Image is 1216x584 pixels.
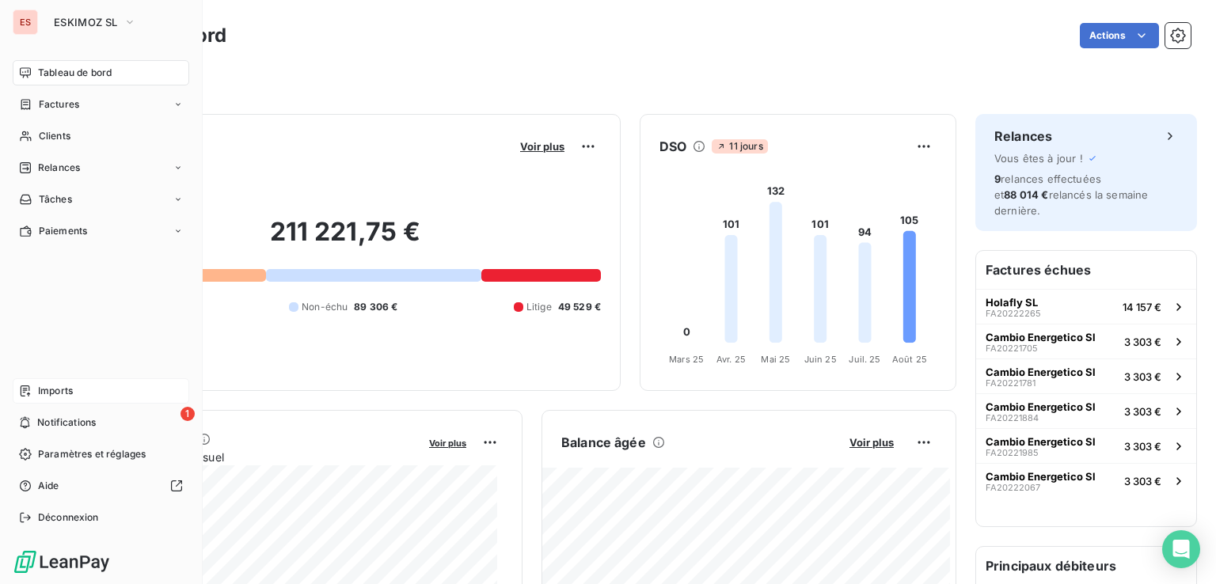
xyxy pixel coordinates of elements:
span: Déconnexion [38,510,99,525]
span: FA20221884 [986,413,1039,423]
tspan: Mai 25 [761,354,790,365]
span: Imports [38,384,73,398]
span: 3 303 € [1124,370,1161,383]
span: Paiements [39,224,87,238]
div: Open Intercom Messenger [1162,530,1200,568]
a: Tableau de bord [13,60,189,85]
span: ESKIMOZ SL [54,16,117,28]
img: Logo LeanPay [13,549,111,575]
span: Clients [39,129,70,143]
a: Imports [13,378,189,404]
a: Tâches [13,187,189,212]
span: Litige [526,300,552,314]
h6: Factures échues [976,251,1196,289]
span: FA20222067 [986,483,1040,492]
a: Clients [13,123,189,149]
a: Aide [13,473,189,499]
span: Holafly SL [986,296,1038,309]
button: Cambio Energetico SlFA202217813 303 € [976,358,1196,393]
span: Relances [38,161,80,175]
span: Cambio Energetico Sl [986,435,1096,448]
span: FA20221985 [986,448,1039,457]
span: Factures [39,97,79,112]
span: 3 303 € [1124,440,1161,453]
button: Actions [1080,23,1159,48]
h6: DSO [659,137,686,156]
span: relances effectuées et relancés la semaine dernière. [994,173,1148,217]
span: Non-échu [302,300,348,314]
a: Relances [13,155,189,180]
a: Factures [13,92,189,117]
span: Chiffre d'affaires mensuel [89,449,418,465]
button: Cambio Energetico SlFA202217053 303 € [976,324,1196,358]
span: 88 014 € [1004,188,1048,201]
span: FA20222265 [986,309,1041,318]
span: 14 157 € [1123,301,1161,313]
span: 3 303 € [1124,405,1161,418]
span: Aide [38,479,59,493]
a: Paiements [13,218,189,244]
h6: Relances [994,127,1052,146]
button: Cambio Energetico SlFA202219853 303 € [976,428,1196,463]
span: 49 529 € [558,300,601,314]
h6: Balance âgée [561,433,646,452]
span: 11 jours [712,139,767,154]
button: Voir plus [845,435,899,449]
span: 3 303 € [1124,475,1161,487]
button: Cambio Energetico SlFA202220673 303 € [976,463,1196,498]
button: Holafly SLFA2022226514 157 € [976,289,1196,324]
button: Voir plus [515,139,569,154]
span: Cambio Energetico Sl [986,331,1096,343]
span: Paramètres et réglages [38,447,146,461]
button: Cambio Energetico SlFA202218843 303 € [976,393,1196,428]
span: 3 303 € [1124,336,1161,348]
span: FA20221781 [986,378,1035,388]
span: FA20221705 [986,343,1038,353]
button: Voir plus [424,435,471,449]
span: Cambio Energetico Sl [986,400,1096,413]
div: ES [13,9,38,35]
tspan: Mars 25 [669,354,704,365]
tspan: Juin 25 [804,354,837,365]
span: 89 306 € [354,300,397,314]
span: Cambio Energetico Sl [986,470,1096,483]
tspan: Août 25 [892,354,927,365]
span: Voir plus [520,140,564,153]
span: Voir plus [429,438,466,449]
span: 9 [994,173,1001,185]
span: Tâches [39,192,72,207]
span: Cambio Energetico Sl [986,366,1096,378]
span: Tableau de bord [38,66,112,80]
tspan: Juil. 25 [849,354,880,365]
a: Paramètres et réglages [13,442,189,467]
span: 1 [180,407,195,421]
h2: 211 221,75 € [89,216,601,264]
tspan: Avr. 25 [716,354,746,365]
span: Vous êtes à jour ! [994,152,1083,165]
span: Voir plus [849,436,894,449]
span: Notifications [37,415,96,430]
